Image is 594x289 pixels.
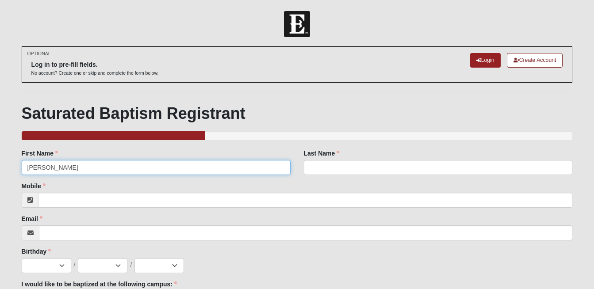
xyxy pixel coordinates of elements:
h1: Saturated Baptism Registrant [22,104,573,123]
span: / [130,260,132,270]
a: Create Account [507,53,563,68]
label: I would like to be baptized at the following campus: [22,280,177,289]
label: Last Name [304,149,340,158]
span: / [74,260,76,270]
label: First Name [22,149,58,158]
label: Email [22,214,42,223]
img: Church of Eleven22 Logo [284,11,310,37]
label: Mobile [22,182,46,190]
p: No account? Create one or skip and complete the form below. [31,70,159,76]
label: Birthday [22,247,51,256]
a: Login [470,53,501,68]
small: OPTIONAL [27,50,51,57]
h6: Log in to pre-fill fields. [31,61,159,68]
